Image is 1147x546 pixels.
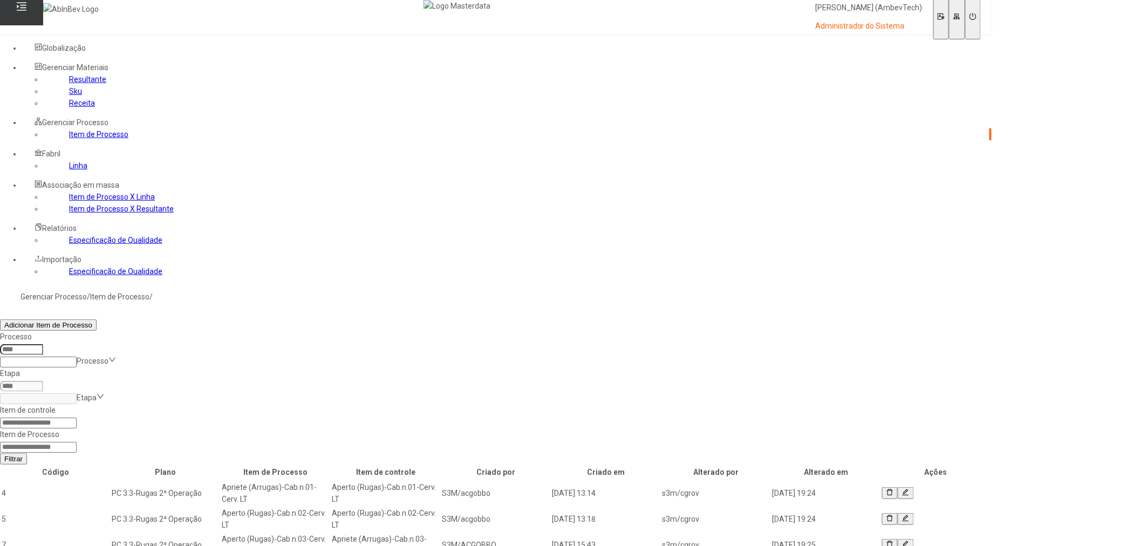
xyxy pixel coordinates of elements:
td: [DATE] 19:24 [772,481,880,506]
span: Importação [42,255,81,264]
th: Criado em [551,466,660,479]
td: [DATE] 13:18 [551,507,660,531]
td: 4 [1,481,110,506]
span: Globalização [42,44,86,52]
td: Apriete (Arrugas)-Cab.n.01-Cerv. LT [221,481,330,506]
td: Aperto (Rugas)-Cab.n.01-Cerv. LT [331,481,440,506]
span: Gerenciar Materiais [42,63,108,72]
th: Criado por [441,466,550,479]
a: Gerenciar Processo [21,292,87,301]
td: S3M/acgobbo [441,481,550,506]
td: [DATE] 19:24 [772,507,880,531]
p: [PERSON_NAME] (AmbevTech) [815,3,923,13]
nz-select-placeholder: Etapa [77,393,97,402]
th: Alterado por [661,466,770,479]
span: Filtrar [4,455,23,463]
a: Especificação de Qualidade [69,236,162,244]
span: Associação em massa [42,181,119,189]
th: Ações [882,466,991,479]
a: Receita [69,99,95,107]
a: Item de Processo X Resultante [69,204,174,213]
th: Item de controle [331,466,440,479]
img: AbInBev Logo [43,3,99,15]
a: Item de Processo [69,130,128,139]
p: Administrador do Sistema [815,21,923,32]
a: Linha [69,161,87,170]
th: Alterado em [772,466,880,479]
td: s3m/cgrov [661,481,770,506]
td: Aperto (Rugas)-Cab.n.02-Cerv. LT [331,507,440,531]
nz-breadcrumb-separator: / [87,292,90,301]
a: Item de Processo [90,292,149,301]
nz-breadcrumb-separator: / [149,292,153,301]
span: Gerenciar Processo [42,118,108,127]
nz-select-placeholder: Processo [77,357,108,365]
th: Item de Processo [221,466,330,479]
td: PC 3.3-Rugas 2ª Operação [111,481,220,506]
th: Código [1,466,110,479]
span: Relatórios [42,224,77,233]
a: Sku [69,87,82,95]
a: Resultante [69,75,106,84]
td: s3m/cgrov [661,507,770,531]
span: Fabril [42,149,60,158]
td: Aperto (Rugas)-Cab.n.02-Cerv. LT [221,507,330,531]
td: [DATE] 13:14 [551,481,660,506]
th: Plano [111,466,220,479]
td: 5 [1,507,110,531]
span: Adicionar Item de Processo [4,321,92,329]
td: PC 3.3-Rugas 2ª Operação [111,507,220,531]
td: S3M/acgobbo [441,507,550,531]
a: Especificação de Qualidade [69,267,162,276]
a: Item de Processo X Linha [69,193,155,201]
